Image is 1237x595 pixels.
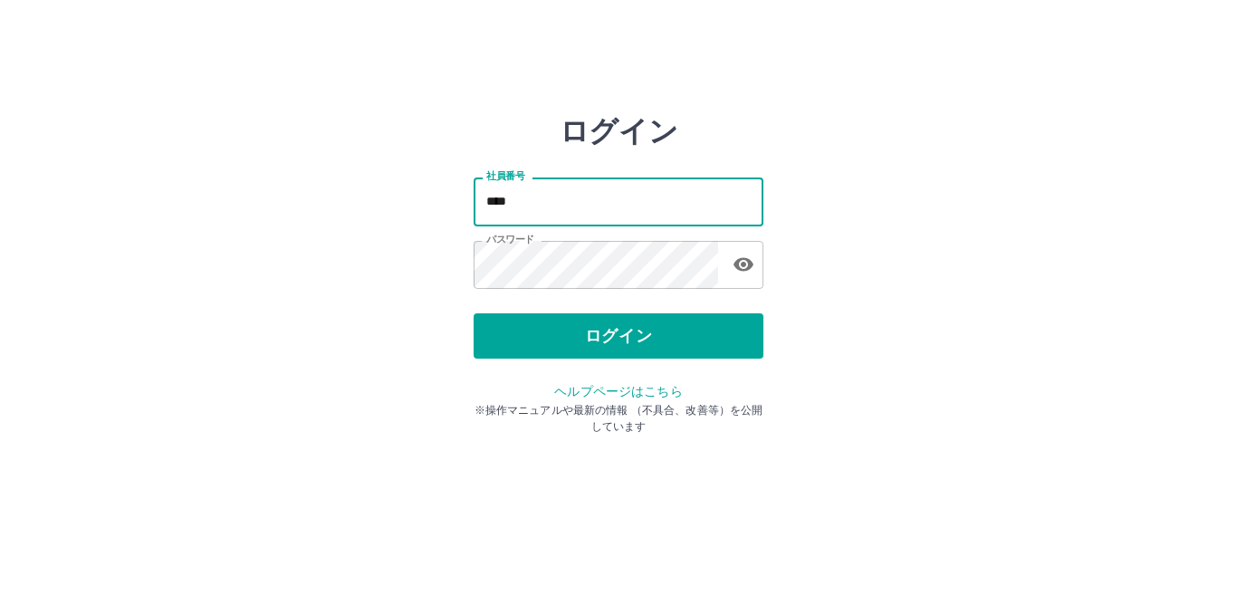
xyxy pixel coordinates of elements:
[474,402,763,435] p: ※操作マニュアルや最新の情報 （不具合、改善等）を公開しています
[554,384,682,398] a: ヘルプページはこちら
[486,169,524,183] label: 社員番号
[486,233,534,246] label: パスワード
[560,114,678,149] h2: ログイン
[474,313,763,359] button: ログイン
